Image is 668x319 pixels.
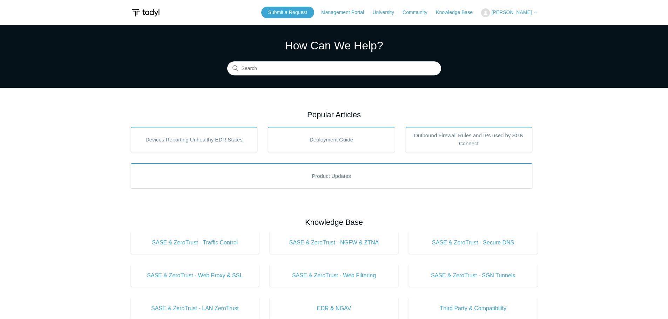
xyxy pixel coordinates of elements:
a: Management Portal [321,9,371,16]
a: SASE & ZeroTrust - Secure DNS [409,231,538,254]
span: SASE & ZeroTrust - Web Filtering [280,271,388,280]
a: Devices Reporting Unhealthy EDR States [131,127,258,152]
a: SASE & ZeroTrust - Web Proxy & SSL [131,264,259,287]
span: EDR & NGAV [280,304,388,313]
a: Submit a Request [261,7,314,18]
a: University [372,9,401,16]
span: SASE & ZeroTrust - Secure DNS [419,238,527,247]
img: Todyl Support Center Help Center home page [131,6,161,19]
a: Knowledge Base [436,9,480,16]
span: SASE & ZeroTrust - NGFW & ZTNA [280,238,388,247]
a: Community [403,9,434,16]
span: SASE & ZeroTrust - LAN ZeroTrust [141,304,249,313]
a: Product Updates [131,163,532,188]
a: SASE & ZeroTrust - Web Filtering [270,264,398,287]
a: Outbound Firewall Rules and IPs used by SGN Connect [405,127,532,152]
span: [PERSON_NAME] [491,9,532,15]
h2: Popular Articles [131,109,538,120]
a: Deployment Guide [268,127,395,152]
span: Third Party & Compatibility [419,304,527,313]
button: [PERSON_NAME] [481,8,537,17]
span: SASE & ZeroTrust - SGN Tunnels [419,271,527,280]
a: SASE & ZeroTrust - Traffic Control [131,231,259,254]
h2: Knowledge Base [131,216,538,228]
span: SASE & ZeroTrust - Traffic Control [141,238,249,247]
a: SASE & ZeroTrust - NGFW & ZTNA [270,231,398,254]
input: Search [227,62,441,76]
span: SASE & ZeroTrust - Web Proxy & SSL [141,271,249,280]
h1: How Can We Help? [227,37,441,54]
a: SASE & ZeroTrust - SGN Tunnels [409,264,538,287]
